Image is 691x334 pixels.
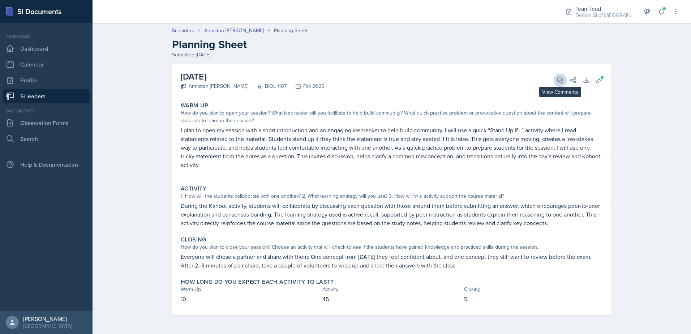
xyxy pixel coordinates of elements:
button: View Comments [554,74,567,87]
label: Warm-Up [181,102,209,109]
a: Profile [3,73,90,87]
p: 45 [322,295,461,303]
p: I plan to open my session with a short introduction and an engaging icebreaker to help build comm... [181,126,603,169]
div: Documents [3,108,90,114]
div: How do you plan to close your session? Choose an activity that will check to see if the students ... [181,243,603,251]
div: [PERSON_NAME] [23,315,72,322]
div: Help & Documentation [3,157,90,172]
a: Dashboard [3,41,90,56]
div: Warm-Up [181,286,319,293]
a: Si leaders [3,89,90,103]
div: How do you plan to open your session? What icebreaker will you facilitate to help build community... [181,109,603,124]
p: 5 [464,295,603,303]
h2: [DATE] [181,70,324,83]
div: Closing [464,286,603,293]
div: [GEOGRAPHIC_DATA] [23,322,72,330]
div: Team lead [3,33,90,40]
a: Si leaders [172,27,194,34]
a: Calendar [3,57,90,72]
div: Activity [322,286,461,293]
p: 10 [181,295,319,303]
label: Activity [181,185,206,192]
div: Team lead [575,4,633,13]
div: Fall 2025 [287,82,324,90]
div: Planning Sheet [274,27,308,34]
label: Closing [181,236,206,243]
div: 1. How will the students collaborate with one another? 2. What learning strategy will you use? 3.... [181,192,603,200]
div: BIOL 1107 [248,82,287,90]
h2: Planning Sheet [172,38,611,51]
a: Anniston [PERSON_NAME] [204,27,264,34]
p: During the Kahoot activity, students will collaborate by discussing each question with those arou... [181,201,603,227]
div: Submitted [DATE] [172,51,611,59]
p: Everyone will chose a partner and share with them: One concept from [DATE] they feel confident ab... [181,252,603,270]
a: Observation Forms [3,116,90,130]
div: Anniston [PERSON_NAME] [181,82,248,90]
label: How long do you expect each activity to last? [181,278,333,286]
a: Search [3,132,90,146]
div: Demon SI of [GEOGRAPHIC_DATA] / Fall 2025 [575,12,633,19]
